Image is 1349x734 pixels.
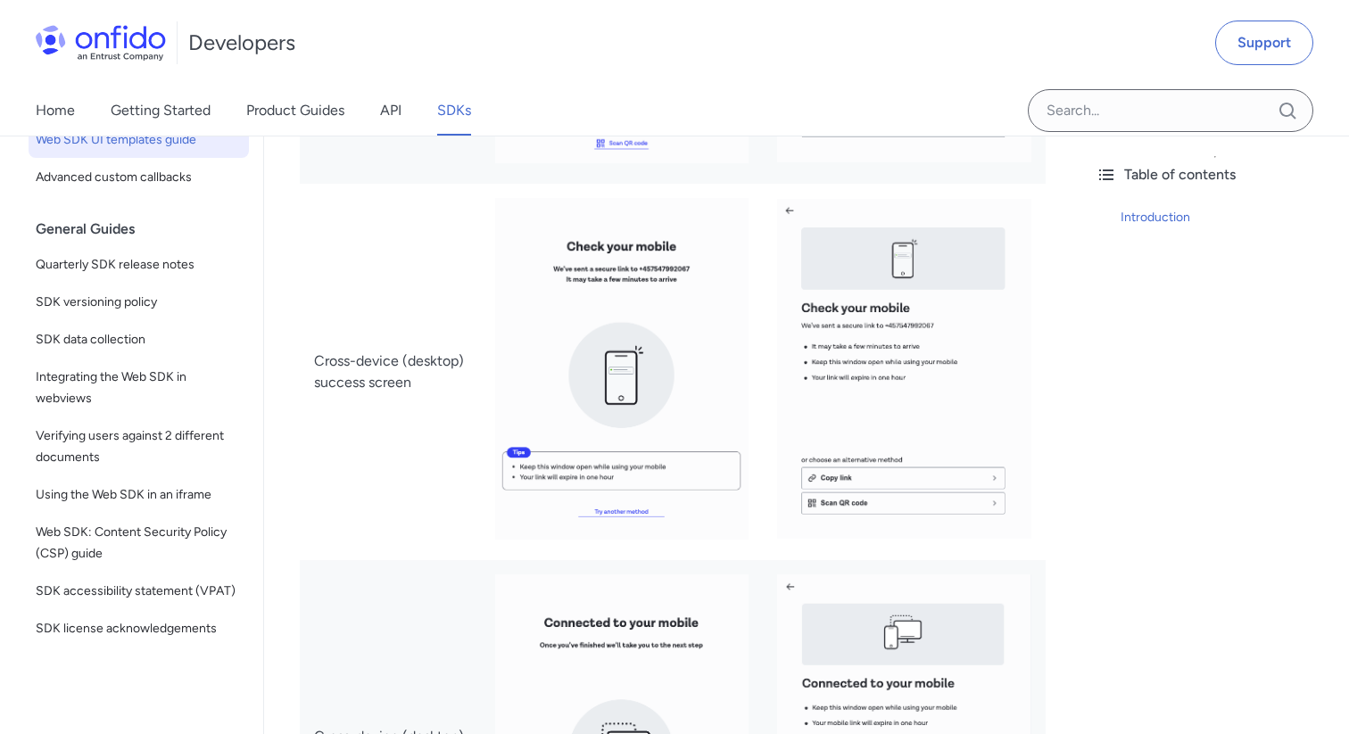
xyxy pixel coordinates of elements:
[29,418,249,475] a: Verifying users against 2 different documents
[29,122,249,158] a: Web SDK UI templates guide
[29,573,249,609] a: SDK accessibility statement (VPAT)
[36,292,242,313] span: SDK versioning policy
[29,247,249,283] a: Quarterly SDK release notes
[29,515,249,572] a: Web SDK: Content Security Policy (CSP) guide
[188,29,295,57] h1: Developers
[36,581,242,602] span: SDK accessibility statement (VPAT)
[437,86,471,136] a: SDKs
[36,254,242,276] span: Quarterly SDK release notes
[36,522,242,565] span: Web SDK: Content Security Policy (CSP) guide
[1215,21,1313,65] a: Support
[111,86,211,136] a: Getting Started
[36,329,242,351] span: SDK data collection
[777,199,1031,538] img: New desktop success
[36,484,242,506] span: Using the Web SDK in an iframe
[36,25,166,61] img: Onfido Logo
[36,367,242,409] span: Integrating the Web SDK in webviews
[495,198,749,540] img: Former desktop success
[36,86,75,136] a: Home
[36,618,242,639] span: SDK license acknowledgements
[36,425,242,468] span: Verifying users against 2 different documents
[29,285,249,320] a: SDK versioning policy
[246,86,344,136] a: Product Guides
[36,167,242,188] span: Advanced custom callbacks
[1121,207,1335,228] a: Introduction
[29,477,249,513] a: Using the Web SDK in an iframe
[300,184,481,560] td: Cross-device (desktop) success screen
[29,160,249,195] a: Advanced custom callbacks
[380,86,401,136] a: API
[29,322,249,358] a: SDK data collection
[1028,89,1313,132] input: Onfido search input field
[29,359,249,416] a: Integrating the Web SDK in webviews
[36,211,256,247] div: General Guides
[1096,164,1335,186] div: Table of contents
[36,129,242,151] span: Web SDK UI templates guide
[29,611,249,647] a: SDK license acknowledgements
